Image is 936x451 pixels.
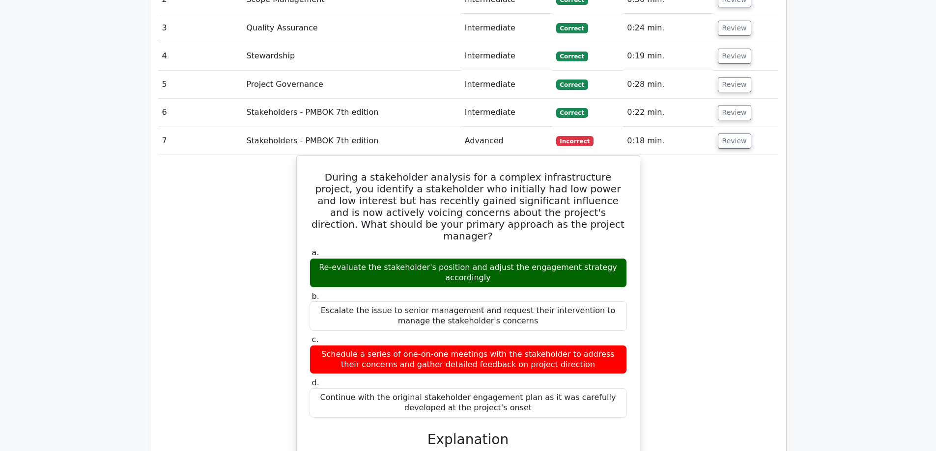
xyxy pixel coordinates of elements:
td: 5 [158,71,243,99]
span: b. [312,292,319,301]
div: Schedule a series of one-on-one meetings with the stakeholder to address their concerns and gathe... [310,345,627,374]
td: Intermediate [461,42,552,70]
td: 0:24 min. [623,14,713,42]
div: Escalate the issue to senior management and request their intervention to manage the stakeholder'... [310,301,627,331]
td: 7 [158,127,243,155]
td: Intermediate [461,14,552,42]
button: Review [718,105,751,120]
span: Correct [556,52,588,61]
span: Correct [556,23,588,33]
td: Quality Assurance [242,14,460,42]
h5: During a stakeholder analysis for a complex infrastructure project, you identify a stakeholder wh... [309,171,628,242]
h3: Explanation [315,431,621,448]
span: d. [312,378,319,387]
div: Continue with the original stakeholder engagement plan as it was carefully developed at the proje... [310,388,627,418]
div: Re-evaluate the stakeholder's position and adjust the engagement strategy accordingly [310,258,627,288]
button: Review [718,21,751,36]
td: Stewardship [242,42,460,70]
span: c. [312,335,319,344]
button: Review [718,133,751,149]
td: Stakeholders - PMBOK 7th edition [242,99,460,127]
td: 0:18 min. [623,127,713,155]
td: Advanced [461,127,552,155]
td: 4 [158,42,243,70]
td: 3 [158,14,243,42]
span: Correct [556,80,588,89]
td: Intermediate [461,71,552,99]
span: Correct [556,108,588,118]
td: 0:19 min. [623,42,713,70]
span: a. [312,248,319,257]
button: Review [718,77,751,92]
button: Review [718,49,751,64]
td: Stakeholders - PMBOK 7th edition [242,127,460,155]
td: Project Governance [242,71,460,99]
span: Incorrect [556,136,594,146]
td: 6 [158,99,243,127]
td: 0:28 min. [623,71,713,99]
td: Intermediate [461,99,552,127]
td: 0:22 min. [623,99,713,127]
